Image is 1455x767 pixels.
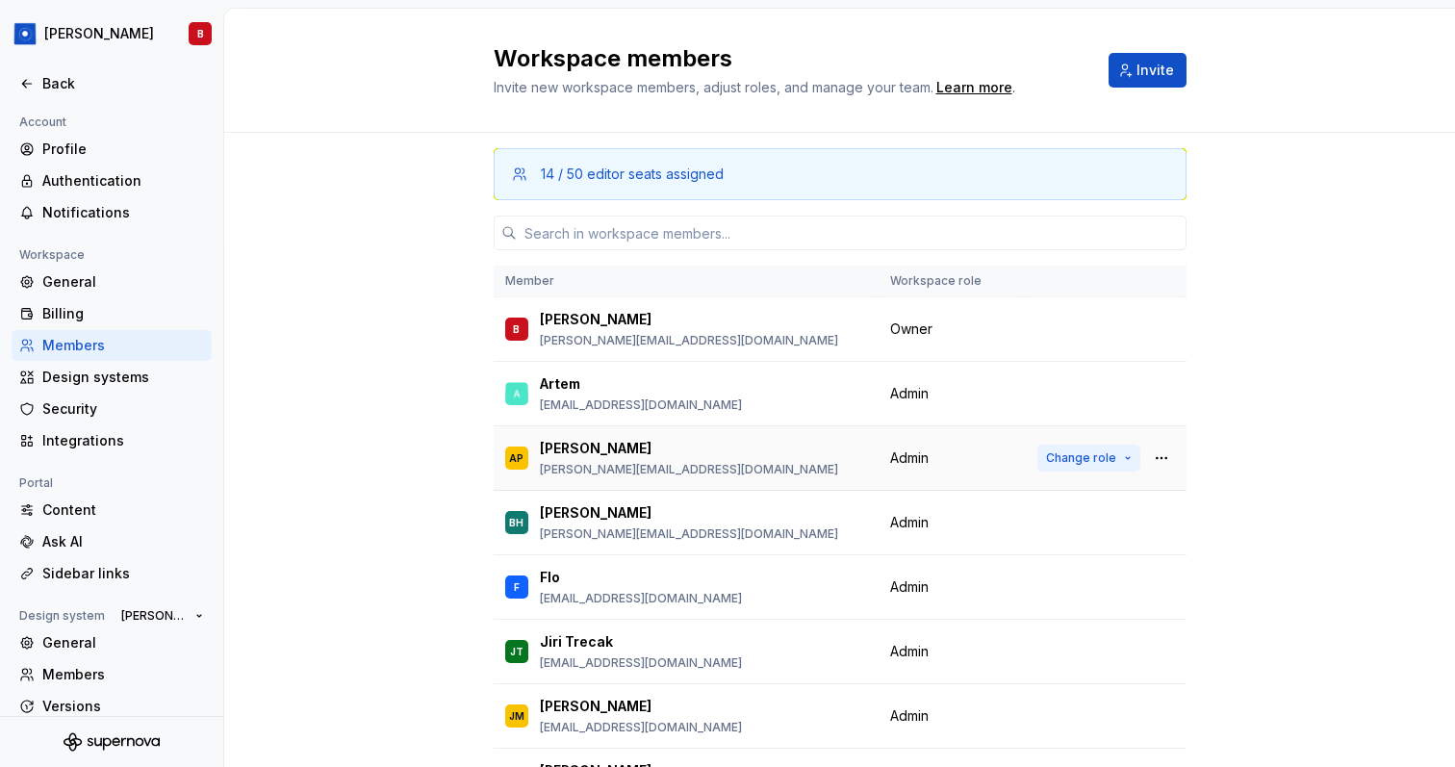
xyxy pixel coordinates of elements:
a: General [12,627,212,658]
div: Ask AI [42,532,204,551]
span: Owner [890,320,932,339]
div: Versions [42,697,204,716]
a: Versions [12,691,212,722]
div: Design systems [42,368,204,387]
a: Authentication [12,166,212,196]
div: JT [510,642,523,661]
button: [PERSON_NAME]B [4,13,219,55]
a: Learn more [936,78,1012,97]
div: Members [42,665,204,684]
div: Billing [42,304,204,323]
img: 049812b6-2877-400d-9dc9-987621144c16.png [13,22,37,45]
span: Admin [890,448,929,468]
div: [PERSON_NAME] [44,24,154,43]
div: Back [42,74,204,93]
img: Artem [505,382,528,405]
p: [PERSON_NAME] [540,697,651,716]
p: [PERSON_NAME] [540,503,651,523]
div: B [513,320,520,339]
a: Back [12,68,212,99]
div: Content [42,500,204,520]
div: General [42,272,204,292]
div: BH [509,513,523,532]
a: Profile [12,134,212,165]
span: Admin [890,642,929,661]
div: Design system [12,604,113,627]
input: Search in workspace members... [517,216,1187,250]
div: AP [509,448,523,468]
div: Workspace [12,243,92,267]
span: . [933,81,1015,95]
span: Admin [890,706,929,726]
a: Integrations [12,425,212,456]
a: Content [12,495,212,525]
a: Members [12,659,212,690]
div: Integrations [42,431,204,450]
div: Members [42,336,204,355]
p: Artem [540,374,580,394]
div: Sidebar links [42,564,204,583]
div: JM [509,706,524,726]
button: Change role [1037,445,1140,472]
button: Invite [1109,53,1187,88]
div: Account [12,111,74,134]
div: B [197,26,204,41]
a: Sidebar links [12,558,212,589]
p: [PERSON_NAME][EMAIL_ADDRESS][DOMAIN_NAME] [540,333,838,348]
p: [PERSON_NAME] [540,439,651,458]
a: Members [12,330,212,361]
p: [PERSON_NAME][EMAIL_ADDRESS][DOMAIN_NAME] [540,526,838,542]
span: Admin [890,384,929,403]
h2: Workspace members [494,43,1085,74]
span: Admin [890,577,929,597]
svg: Supernova Logo [64,732,160,752]
p: [EMAIL_ADDRESS][DOMAIN_NAME] [540,397,742,413]
span: [PERSON_NAME] [121,608,188,624]
p: Flo [540,568,560,587]
a: Design systems [12,362,212,393]
div: Security [42,399,204,419]
a: General [12,267,212,297]
p: [PERSON_NAME] [540,310,651,329]
span: Invite [1136,61,1174,80]
a: Security [12,394,212,424]
p: [EMAIL_ADDRESS][DOMAIN_NAME] [540,655,742,671]
a: Billing [12,298,212,329]
div: Authentication [42,171,204,191]
th: Workspace role [879,266,1026,297]
div: General [42,633,204,652]
p: [EMAIL_ADDRESS][DOMAIN_NAME] [540,591,742,606]
span: Change role [1046,450,1116,466]
div: Portal [12,472,61,495]
a: Ask AI [12,526,212,557]
th: Member [494,266,879,297]
p: [EMAIL_ADDRESS][DOMAIN_NAME] [540,720,742,735]
span: Invite new workspace members, adjust roles, and manage your team. [494,79,933,95]
div: F [514,577,520,597]
a: Notifications [12,197,212,228]
div: Notifications [42,203,204,222]
span: Admin [890,513,929,532]
div: 14 / 50 editor seats assigned [541,165,724,184]
p: Jiri Trecak [540,632,613,652]
p: [PERSON_NAME][EMAIL_ADDRESS][DOMAIN_NAME] [540,462,838,477]
div: Profile [42,140,204,159]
